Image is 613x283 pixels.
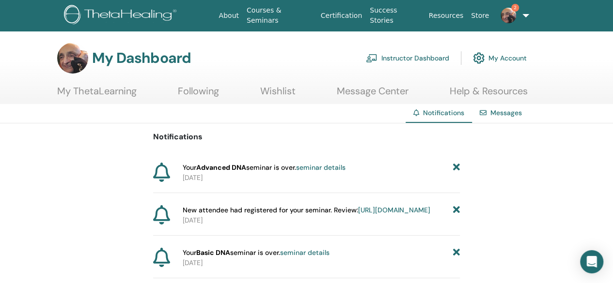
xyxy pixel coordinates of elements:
p: Notifications [153,131,460,143]
p: [DATE] [183,173,460,183]
a: Message Center [337,85,409,104]
a: Certification [317,7,366,25]
a: Messages [490,108,522,117]
img: cog.svg [473,50,485,66]
a: Help & Resources [450,85,528,104]
strong: Advanced DNA [196,163,246,172]
span: New attendee had registered for your seminar. Review: [183,205,430,215]
span: Your seminar is over. [183,248,330,258]
div: Open Intercom Messenger [580,250,603,273]
a: Instructor Dashboard [366,47,449,69]
p: [DATE] [183,215,460,225]
span: 2 [511,4,519,12]
p: [DATE] [183,258,460,268]
a: About [215,7,243,25]
h3: My Dashboard [92,49,191,67]
img: default.jpg [501,8,516,23]
img: chalkboard-teacher.svg [366,54,377,62]
a: seminar details [280,248,330,257]
img: default.jpg [57,43,88,74]
span: Your seminar is over. [183,163,346,173]
strong: Basic DNA [196,248,230,257]
a: seminar details [296,163,346,172]
a: Store [467,7,493,25]
a: Courses & Seminars [243,1,317,30]
a: My Account [473,47,527,69]
a: Resources [425,7,468,25]
a: Wishlist [260,85,296,104]
a: Success Stories [366,1,424,30]
span: Notifications [423,108,464,117]
a: My ThetaLearning [57,85,137,104]
a: [URL][DOMAIN_NAME] [358,206,430,214]
a: Following [178,85,219,104]
img: logo.png [64,5,180,27]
